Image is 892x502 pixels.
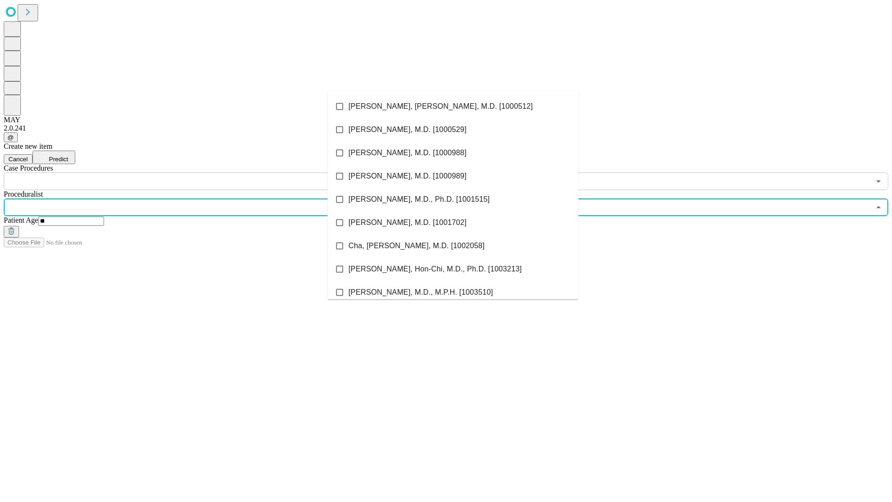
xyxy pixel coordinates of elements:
[348,101,533,112] span: [PERSON_NAME], [PERSON_NAME], M.D. [1000512]
[49,156,68,163] span: Predict
[348,217,466,228] span: [PERSON_NAME], M.D. [1001702]
[4,132,18,142] button: @
[4,190,43,198] span: Proceduralist
[4,142,52,150] span: Create new item
[4,216,38,224] span: Patient Age
[4,164,53,172] span: Scheduled Procedure
[872,175,885,188] button: Open
[4,154,33,164] button: Cancel
[8,156,28,163] span: Cancel
[872,201,885,214] button: Close
[348,194,490,205] span: [PERSON_NAME], M.D., Ph.D. [1001515]
[4,124,888,132] div: 2.0.241
[348,147,466,159] span: [PERSON_NAME], M.D. [1000988]
[348,287,493,298] span: [PERSON_NAME], M.D., M.P.H. [1003510]
[4,116,888,124] div: MAY
[348,171,466,182] span: [PERSON_NAME], M.D. [1000989]
[348,124,466,135] span: [PERSON_NAME], M.D. [1000529]
[348,264,522,275] span: [PERSON_NAME], Hon-Chi, M.D., Ph.D. [1003213]
[348,240,485,251] span: Cha, [PERSON_NAME], M.D. [1002058]
[33,151,75,164] button: Predict
[7,134,14,141] span: @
